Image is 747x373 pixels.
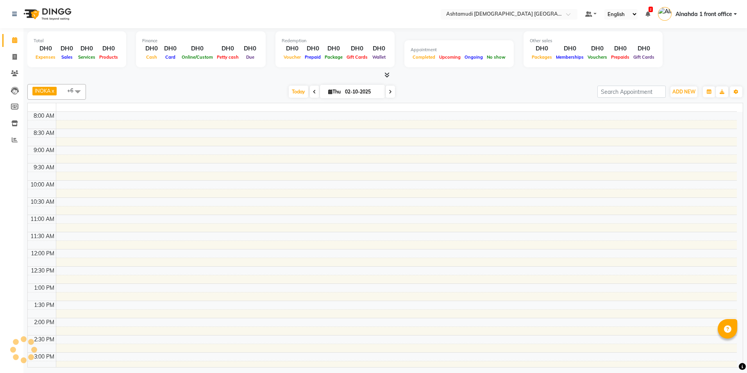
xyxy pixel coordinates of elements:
input: 2025-10-02 [343,86,382,98]
span: Petty cash [215,54,241,60]
span: Online/Custom [180,54,215,60]
div: DH0 [609,44,631,53]
div: 10:00 AM [29,181,56,189]
div: Appointment [411,47,508,53]
span: Gift Cards [631,54,656,60]
div: DH0 [370,44,388,53]
span: Cash [144,54,159,60]
div: 9:30 AM [32,163,56,172]
span: Card [163,54,177,60]
div: 1:00 PM [32,284,56,292]
span: ADD NEW [672,89,695,95]
span: Thu [326,89,343,95]
div: DH0 [241,44,259,53]
div: DH0 [161,44,180,53]
div: 11:00 AM [29,215,56,223]
a: x [51,88,54,94]
span: Upcoming [437,54,463,60]
div: DH0 [586,44,609,53]
span: No show [485,54,508,60]
span: Prepaid [303,54,323,60]
iframe: chat widget [714,342,739,365]
div: DH0 [57,44,76,53]
div: DH0 [631,44,656,53]
div: Redemption [282,38,388,44]
div: Finance [142,38,259,44]
div: DH0 [34,44,57,53]
div: 2:00 PM [32,318,56,326]
div: 8:00 AM [32,112,56,120]
span: Due [244,54,256,60]
div: DH0 [530,44,554,53]
div: DH0 [215,44,241,53]
div: Other sales [530,38,656,44]
div: 11:30 AM [29,232,56,240]
div: DH0 [282,44,303,53]
span: +6 [67,87,79,93]
span: Ongoing [463,54,485,60]
span: Products [97,54,120,60]
span: Expenses [34,54,57,60]
img: Alnahda 1 front office [658,7,672,21]
div: 12:30 PM [29,267,56,275]
div: DH0 [303,44,323,53]
span: Package [323,54,345,60]
span: Wallet [370,54,388,60]
div: DH0 [142,44,161,53]
span: Vouchers [586,54,609,60]
div: DH0 [76,44,97,53]
div: 10:30 AM [29,198,56,206]
div: DH0 [554,44,586,53]
div: DH0 [323,44,345,53]
span: Today [289,86,308,98]
div: DH0 [97,44,120,53]
input: Search Appointment [597,86,666,98]
div: 12:00 PM [29,249,56,258]
span: Memberships [554,54,586,60]
div: 8:30 AM [32,129,56,137]
span: Packages [530,54,554,60]
div: 2:30 PM [32,335,56,344]
div: 9:00 AM [32,146,56,154]
img: logo [20,3,73,25]
div: DH0 [345,44,370,53]
span: Alnahda 1 front office [676,10,732,18]
a: 2 [645,11,650,18]
span: 2 [649,7,653,12]
div: DH0 [180,44,215,53]
div: 1:30 PM [32,301,56,309]
span: Prepaids [609,54,631,60]
span: Voucher [282,54,303,60]
div: 3:00 PM [32,353,56,361]
span: Completed [411,54,437,60]
span: Sales [59,54,75,60]
span: INOKA [35,88,51,94]
button: ADD NEW [670,86,697,97]
span: Services [76,54,97,60]
span: Gift Cards [345,54,370,60]
div: Total [34,38,120,44]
